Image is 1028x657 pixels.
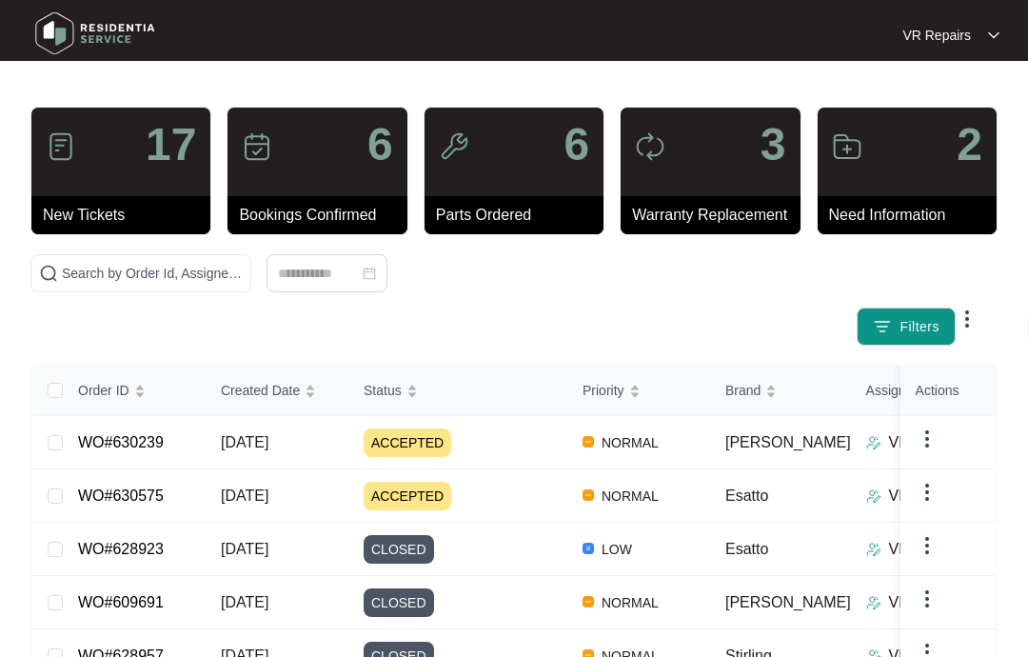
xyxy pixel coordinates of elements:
span: NORMAL [594,591,666,614]
img: Assigner Icon [866,435,881,450]
span: NORMAL [594,485,666,508]
span: Priority [583,380,624,401]
span: Filters [899,317,939,337]
p: New Tickets [43,204,210,227]
img: dropdown arrow [916,481,939,504]
th: Brand [710,366,851,416]
p: 17 [146,122,196,168]
span: Brand [725,380,761,401]
p: VR Repairs [889,485,967,508]
span: CLOSED [364,535,434,564]
a: WO#630239 [78,434,164,450]
img: icon [46,131,76,162]
span: [DATE] [221,541,268,557]
p: VR Repairs [889,538,967,561]
span: Esatto [725,488,768,504]
a: WO#628923 [78,541,164,557]
p: Warranty Replacement [632,204,800,227]
img: icon [832,131,862,162]
span: Esatto [725,541,768,557]
span: [PERSON_NAME] [725,434,851,450]
p: Bookings Confirmed [239,204,406,227]
span: NORMAL [594,431,666,454]
img: residentia service logo [29,5,162,62]
p: VR Repairs [889,431,967,454]
span: [DATE] [221,594,268,610]
p: Parts Ordered [436,204,603,227]
img: Vercel Logo [583,436,594,448]
span: ACCEPTED [364,428,451,457]
img: icon [439,131,469,162]
th: Order ID [63,366,206,416]
p: 6 [367,122,393,168]
span: ACCEPTED [364,482,451,510]
th: Actions [900,366,996,416]
img: dropdown arrow [988,30,999,40]
span: Order ID [78,380,129,401]
span: Assignee [866,380,921,401]
img: dropdown arrow [956,308,979,330]
img: Assigner Icon [866,488,881,504]
input: Search by Order Id, Assignee Name, Customer Name, Brand and Model [62,263,243,284]
span: [DATE] [221,434,268,450]
img: search-icon [39,264,58,283]
img: dropdown arrow [916,587,939,610]
a: WO#630575 [78,488,164,504]
img: filter icon [873,317,892,336]
img: Vercel Logo [583,489,594,501]
span: CLOSED [364,588,434,617]
img: Vercel Logo [583,596,594,607]
img: icon [635,131,665,162]
th: Status [348,366,567,416]
span: [PERSON_NAME] [725,594,851,610]
img: dropdown arrow [916,534,939,557]
span: Created Date [221,380,300,401]
p: 6 [563,122,589,168]
button: filter iconFilters [857,308,956,346]
p: VR Repairs [889,591,967,614]
span: [DATE] [221,488,268,504]
img: Vercel Logo [583,543,594,554]
img: icon [242,131,272,162]
p: 2 [957,122,982,168]
p: 3 [761,122,786,168]
img: dropdown arrow [916,428,939,450]
th: Priority [567,366,710,416]
p: VR Repairs [902,26,971,45]
img: Assigner Icon [866,542,881,557]
th: Created Date [206,366,348,416]
span: Status [364,380,402,401]
span: LOW [594,538,640,561]
a: WO#609691 [78,594,164,610]
img: Assigner Icon [866,595,881,610]
p: Need Information [829,204,997,227]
